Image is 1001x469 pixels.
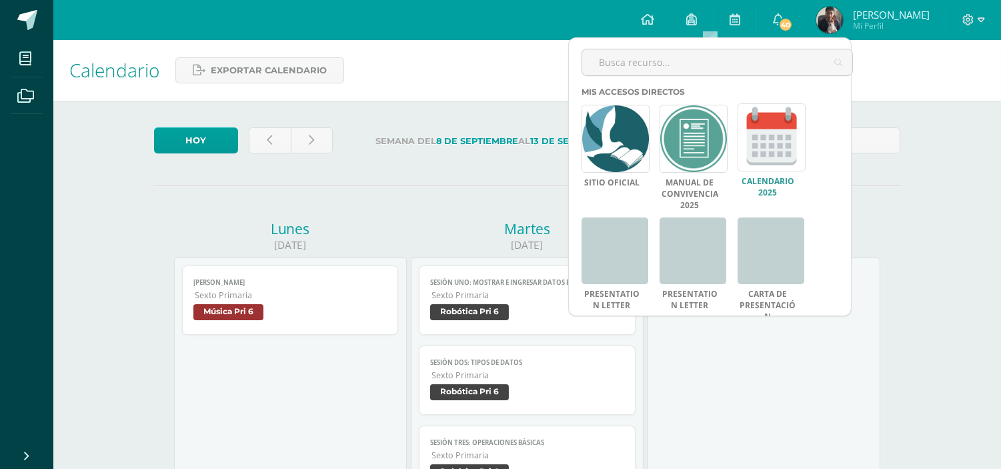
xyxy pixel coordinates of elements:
[195,290,387,301] span: Sexto Primaria
[419,266,636,335] a: Sesión Uno: Mostrar e ingresar Datos en PythonSexto PrimariaRobótica Pri 6
[430,278,624,287] span: Sesión Uno: Mostrar e ingresar Datos en Python
[175,57,344,83] a: Exportar calendario
[430,438,624,447] span: Sesión Tres: Operaciones Básicas
[430,304,509,320] span: Robótica Pri 6
[211,58,327,83] span: Exportar calendario
[660,289,720,312] a: Presentation Letter
[174,219,407,238] div: Lunes
[738,176,798,199] a: Calendario 2025
[853,8,930,21] span: [PERSON_NAME]
[431,290,624,301] span: Sexto Primaria
[69,57,159,83] span: Calendario
[582,87,685,97] span: Mis accesos directos
[193,304,263,320] span: Música Pri 6
[343,127,648,155] label: Semana del al
[738,289,798,322] a: Carta de Presentación
[419,346,636,415] a: Sesión Dos: Tipos de DatosSexto PrimariaRobótica Pri 6
[530,136,616,146] strong: 13 de Septiembre
[154,127,238,153] a: Hoy
[582,289,642,312] a: Presentation Letter
[174,238,407,252] div: [DATE]
[778,17,793,32] span: 40
[582,49,852,75] input: Busca recurso...
[411,219,644,238] div: Martes
[430,384,509,400] span: Robótica Pri 6
[436,136,518,146] strong: 8 de Septiembre
[582,177,642,189] a: Sitio Oficial
[816,7,843,33] img: 69e9ff024baf8be56ac945828655ed65.png
[660,177,720,211] a: Manual de Convivencia 2025
[431,450,624,461] span: Sexto Primaria
[411,238,644,252] div: [DATE]
[431,370,624,381] span: Sexto Primaria
[430,358,624,367] span: Sesión Dos: Tipos de Datos
[182,266,399,335] a: [PERSON_NAME]Sexto PrimariaMúsica Pri 6
[193,278,387,287] span: [PERSON_NAME]
[853,20,930,31] span: Mi Perfil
